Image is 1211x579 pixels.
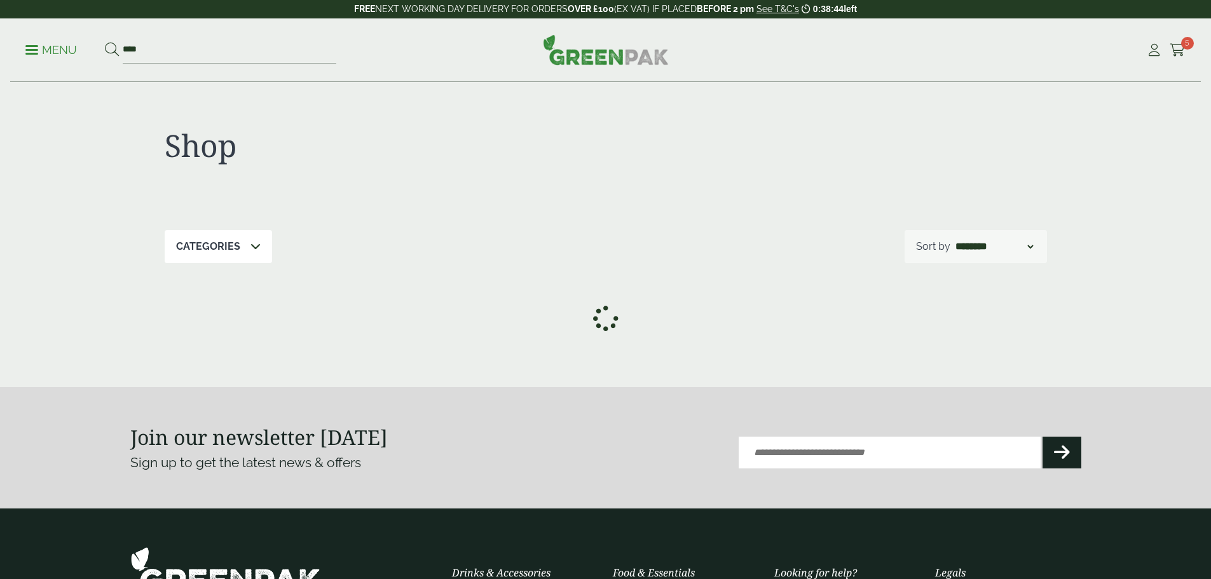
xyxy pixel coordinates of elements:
[354,4,375,14] strong: FREE
[697,4,754,14] strong: BEFORE 2 pm
[813,4,844,14] span: 0:38:44
[176,239,240,254] p: Categories
[916,239,950,254] p: Sort by
[953,239,1036,254] select: Shop order
[1170,44,1186,57] i: Cart
[165,127,606,164] h1: Shop
[25,43,77,55] a: Menu
[1181,37,1194,50] span: 5
[543,34,669,65] img: GreenPak Supplies
[756,4,799,14] a: See T&C's
[568,4,614,14] strong: OVER £100
[1170,41,1186,60] a: 5
[844,4,857,14] span: left
[130,453,558,473] p: Sign up to get the latest news & offers
[1146,44,1162,57] i: My Account
[25,43,77,58] p: Menu
[130,423,388,451] strong: Join our newsletter [DATE]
